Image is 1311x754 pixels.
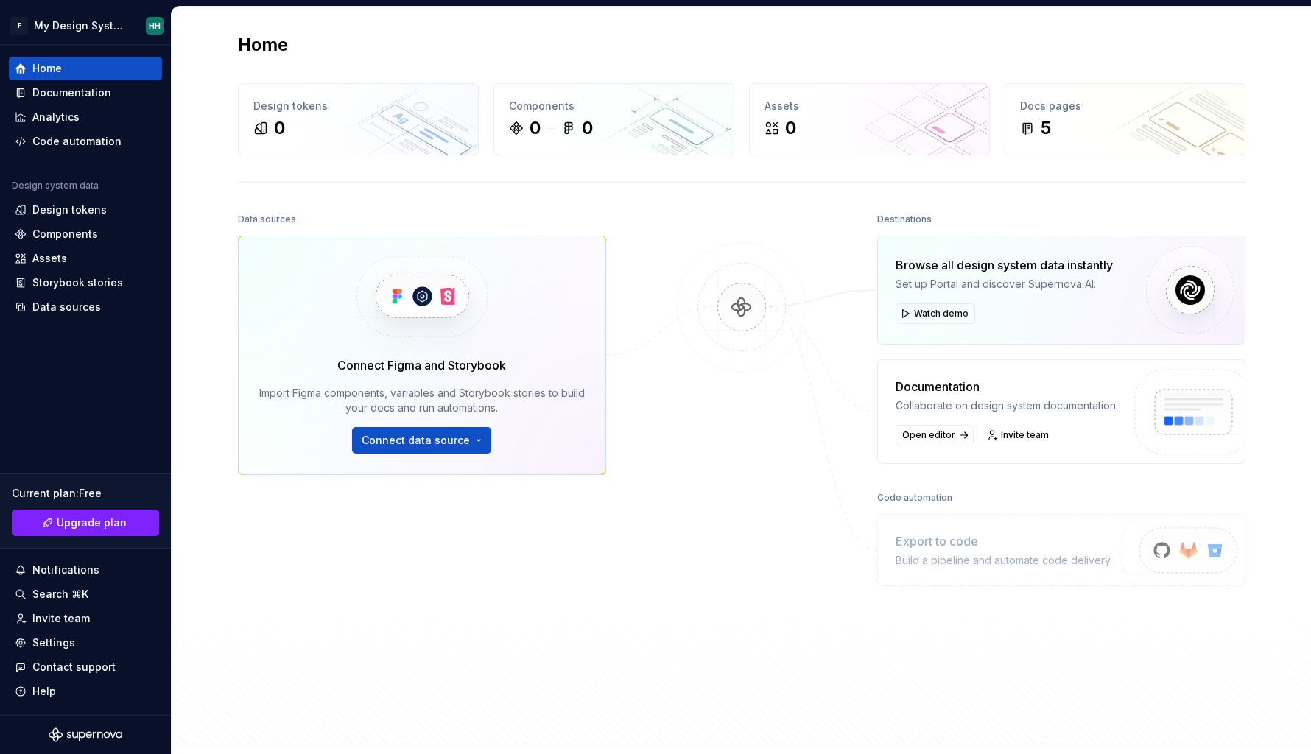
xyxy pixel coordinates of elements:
a: Documentation [9,81,162,105]
button: Watch demo [896,303,975,324]
div: Code automation [32,134,122,149]
div: Contact support [32,660,116,674]
div: HH [149,20,161,32]
button: Help [9,680,162,703]
a: Data sources [9,295,162,319]
span: Open editor [902,429,955,441]
div: Assets [32,251,67,266]
div: Data sources [32,300,101,314]
div: 0 [582,116,593,140]
a: Assets0 [749,83,990,155]
a: Assets [9,247,162,270]
a: Home [9,57,162,80]
div: Storybook stories [32,275,123,290]
a: Design tokens0 [238,83,479,155]
a: Code automation [9,130,162,153]
a: Invite team [9,607,162,630]
div: Code automation [877,487,952,508]
a: Components [9,222,162,246]
a: Design tokens [9,198,162,222]
div: Design tokens [32,202,107,217]
div: Build a pipeline and automate code delivery. [896,553,1112,568]
a: Components00 [493,83,734,155]
a: Upgrade plan [12,510,159,536]
div: Analytics [32,110,80,124]
div: Data sources [238,209,296,230]
div: 0 [274,116,285,140]
div: Import Figma components, variables and Storybook stories to build your docs and run automations. [259,386,585,415]
h2: Home [238,33,288,57]
div: Notifications [32,563,99,577]
a: Open editor [896,425,974,445]
a: Docs pages5 [1005,83,1245,155]
div: Components [32,227,98,242]
div: Export to code [896,532,1112,550]
a: Settings [9,631,162,655]
svg: Supernova Logo [49,727,122,742]
div: My Design System [34,18,128,33]
div: Documentation [32,85,111,100]
div: Help [32,684,56,699]
div: 5 [1041,116,1051,140]
div: F [10,17,28,35]
div: Connect Figma and Storybook [337,356,506,374]
span: Connect data source [362,433,470,448]
div: Assets [765,99,974,113]
button: Notifications [9,558,162,582]
div: Documentation [896,378,1118,395]
div: 0 [530,116,541,140]
div: Invite team [32,611,90,626]
a: Storybook stories [9,271,162,295]
a: Invite team [983,425,1055,445]
a: Analytics [9,105,162,129]
div: Docs pages [1020,99,1230,113]
div: Design tokens [253,99,463,113]
button: Search ⌘K [9,582,162,606]
span: Invite team [1001,429,1049,441]
div: Settings [32,635,75,650]
div: Search ⌘K [32,587,88,602]
div: Current plan : Free [12,486,159,501]
div: Set up Portal and discover Supernova AI. [896,277,1113,292]
div: Browse all design system data instantly [896,256,1113,274]
span: Upgrade plan [57,515,127,530]
button: FMy Design SystemHH [3,10,168,41]
div: 0 [785,116,796,140]
span: Watch demo [914,308,969,320]
div: Design system data [12,180,99,191]
div: Destinations [877,209,932,230]
div: Collaborate on design system documentation. [896,398,1118,413]
div: Home [32,61,62,76]
button: Connect data source [352,427,491,454]
div: Components [509,99,719,113]
button: Contact support [9,655,162,679]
